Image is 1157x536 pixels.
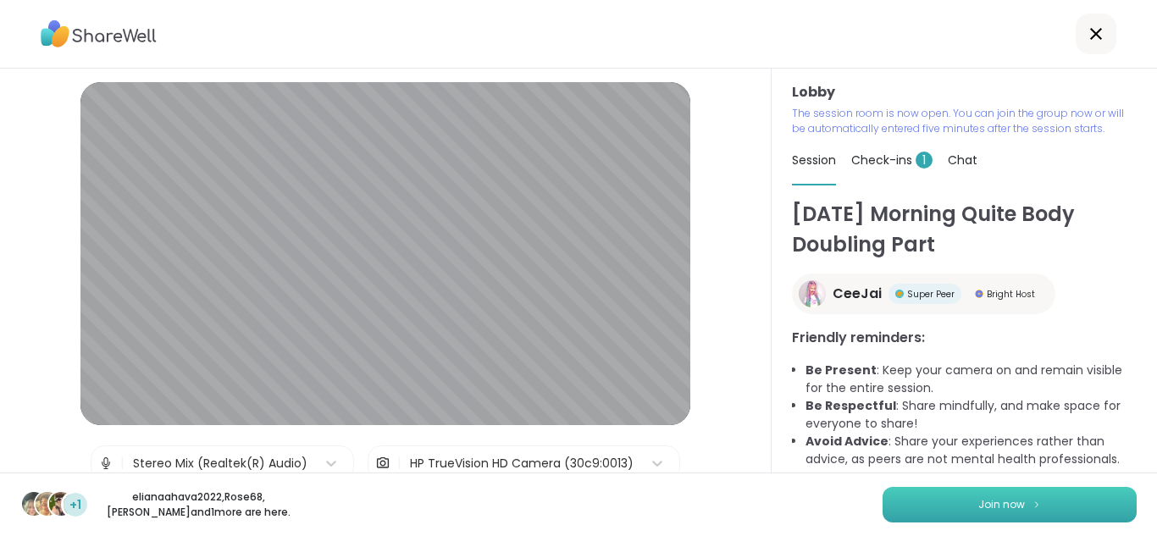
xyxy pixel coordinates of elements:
img: Bright Host [975,290,983,298]
h3: Friendly reminders: [792,328,1137,348]
img: Super Peer [895,290,904,298]
img: Rose68 [36,492,59,516]
b: Be Respectful [805,397,896,414]
li: : Share your experiences rather than advice, as peers are not mental health professionals. [805,433,1137,468]
b: Be Present [805,362,877,379]
span: Super Peer [907,288,955,301]
img: Adrienne_QueenOfTheDawn [49,492,73,516]
span: Chat [948,152,977,169]
img: Camera [375,446,390,480]
p: elianaahava2022 , Rose68 , [PERSON_NAME] and 1 more are here. [103,489,293,520]
p: The session room is now open. You can join the group now or will be automatically entered five mi... [792,106,1137,136]
span: CeeJai [833,284,882,304]
img: elianaahava2022 [22,492,46,516]
img: ShareWell Logomark [1032,500,1042,509]
li: : Share mindfully, and make space for everyone to share! [805,397,1137,433]
b: Avoid Advice [805,433,889,450]
img: ShareWell Logo [41,14,157,53]
span: | [397,446,401,480]
div: HP TrueVision HD Camera (30c9:0013) [410,455,634,472]
span: Check-ins [851,152,933,169]
li: : Keep your camera on and remain visible for the entire session. [805,362,1137,397]
h1: [DATE] Morning Quite Body Doubling Part [792,199,1137,260]
img: Microphone [98,446,113,480]
h3: Lobby [792,82,1137,102]
span: Bright Host [987,288,1035,301]
span: 1 [916,152,933,169]
span: Session [792,152,836,169]
span: Join now [978,497,1025,512]
span: | [120,446,125,480]
button: Join now [883,487,1137,522]
img: CeeJai [799,280,826,307]
a: CeeJaiCeeJaiSuper PeerSuper PeerBright HostBright Host [792,274,1055,314]
span: +1 [69,496,81,514]
div: Stereo Mix (Realtek(R) Audio) [133,455,307,472]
